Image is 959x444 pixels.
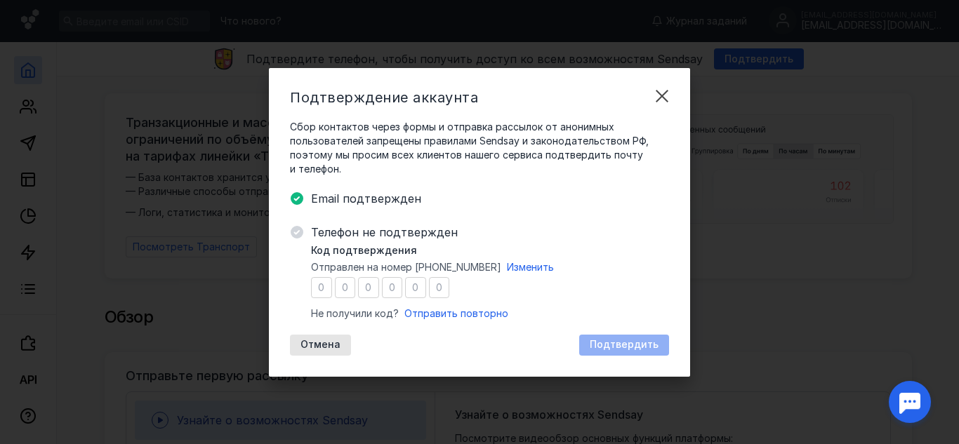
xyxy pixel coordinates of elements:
span: Код подтверждения [311,243,417,257]
span: Сбор контактов через формы и отправка рассылок от анонимных пользователей запрещены правилами Sen... [290,120,669,176]
button: Отмена [290,335,351,356]
span: Отправить повторно [404,307,508,319]
input: 0 [358,277,379,298]
span: Отмена [300,339,340,351]
input: 0 [429,277,450,298]
input: 0 [382,277,403,298]
input: 0 [311,277,332,298]
button: Изменить [507,260,554,274]
button: Отправить повторно [404,307,508,321]
span: Изменить [507,261,554,273]
span: Отправлен на номер [PHONE_NUMBER] [311,260,501,274]
span: Не получили код? [311,307,399,321]
input: 0 [405,277,426,298]
input: 0 [335,277,356,298]
span: Подтверждение аккаунта [290,89,478,106]
span: Телефон не подтвержден [311,224,669,241]
span: Email подтвержден [311,190,669,207]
